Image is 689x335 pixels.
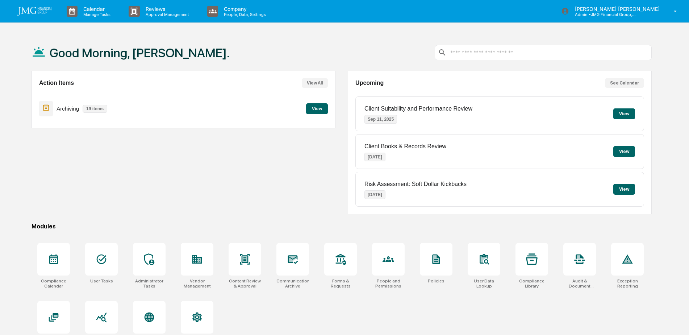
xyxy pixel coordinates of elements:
[90,278,113,284] div: User Tasks
[666,311,685,331] iframe: Open customer support
[569,12,636,17] p: Admin • JMG Financial Group, Ltd.
[569,6,663,12] p: [PERSON_NAME] [PERSON_NAME]
[276,278,309,289] div: Communications Archive
[218,12,270,17] p: People, Data, Settings
[613,184,635,195] button: View
[324,278,357,289] div: Forms & Requests
[57,106,79,112] p: Archiving
[181,278,213,289] div: Vendor Management
[229,278,261,289] div: Content Review & Approval
[78,6,114,12] p: Calendar
[306,105,328,112] a: View
[605,78,644,88] button: See Calendar
[372,278,405,289] div: People and Permissions
[140,6,193,12] p: Reviews
[613,146,635,157] button: View
[364,143,446,150] p: Client Books & Records Review
[364,153,385,161] p: [DATE]
[32,223,652,230] div: Modules
[218,6,270,12] p: Company
[563,278,596,289] div: Audit & Document Logs
[37,278,70,289] div: Compliance Calendar
[364,181,467,187] p: Risk Assessment: Soft Dollar Kickbacks
[140,12,193,17] p: Approval Management
[613,108,635,119] button: View
[468,278,500,289] div: User Data Lookup
[364,115,397,124] p: Sep 11, 2025
[611,278,644,289] div: Exception Reporting
[83,105,107,113] p: 19 items
[428,278,444,284] div: Policies
[364,190,385,199] p: [DATE]
[17,7,52,16] img: logo
[133,278,166,289] div: Administrator Tasks
[78,12,114,17] p: Manage Tasks
[302,78,328,88] button: View All
[39,80,74,86] h2: Action Items
[306,103,328,114] button: View
[50,46,230,60] h1: Good Morning, [PERSON_NAME].
[364,106,472,112] p: Client Suitability and Performance Review
[515,278,548,289] div: Compliance Library
[355,80,384,86] h2: Upcoming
